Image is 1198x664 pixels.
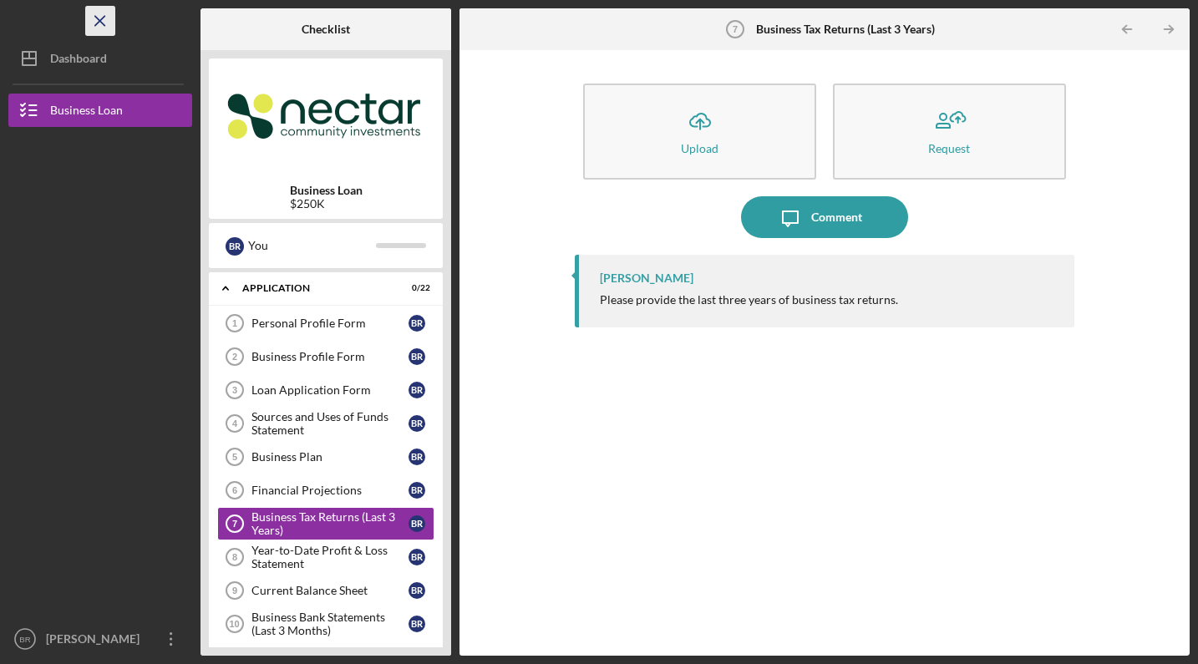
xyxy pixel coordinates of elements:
div: B R [409,415,425,432]
tspan: 5 [232,452,237,462]
b: Checklist [302,23,350,36]
div: Year-to-Date Profit & Loss Statement [251,544,409,570]
button: Request [833,84,1066,180]
a: 3Loan Application FormBR [217,373,434,407]
div: B R [409,482,425,499]
div: B R [409,315,425,332]
tspan: 8 [232,552,237,562]
div: B R [409,549,425,565]
tspan: 7 [232,519,237,529]
div: Please provide the last three years of business tax returns. [600,293,898,307]
text: BR [19,635,30,644]
div: B R [409,449,425,465]
tspan: 2 [232,352,237,362]
div: B R [409,582,425,599]
a: 10Business Bank Statements (Last 3 Months)BR [217,607,434,641]
b: Business Tax Returns (Last 3 Years) [756,23,935,36]
div: Sources and Uses of Funds Statement [251,410,409,437]
tspan: 6 [232,485,237,495]
div: B R [409,515,425,532]
div: Dashboard [50,42,107,79]
div: Loan Application Form [251,383,409,397]
tspan: 4 [232,418,238,428]
button: Dashboard [8,42,192,75]
button: Comment [741,196,908,238]
tspan: 9 [232,585,237,596]
button: Business Loan [8,94,192,127]
div: $250K [290,197,363,210]
tspan: 7 [733,24,738,34]
a: 7Business Tax Returns (Last 3 Years)BR [217,507,434,540]
div: Upload [681,142,718,155]
div: Financial Projections [251,484,409,497]
div: You [248,231,376,260]
button: BR[PERSON_NAME] [8,622,192,656]
tspan: 10 [229,619,239,629]
div: Request [928,142,970,155]
div: 0 / 22 [400,283,430,293]
a: 6Financial ProjectionsBR [217,474,434,507]
div: Current Balance Sheet [251,584,409,597]
a: 9Current Balance SheetBR [217,574,434,607]
b: Business Loan [290,184,363,197]
div: Business Tax Returns (Last 3 Years) [251,510,409,537]
div: Personal Profile Form [251,317,409,330]
a: 1Personal Profile FormBR [217,307,434,340]
a: 4Sources and Uses of Funds StatementBR [217,407,434,440]
div: B R [226,237,244,256]
div: Application [242,283,388,293]
div: Business Plan [251,450,409,464]
div: [PERSON_NAME] [42,622,150,660]
div: Business Profile Form [251,350,409,363]
div: B R [409,348,425,365]
div: Business Loan [50,94,123,131]
button: Upload [583,84,816,180]
a: 8Year-to-Date Profit & Loss StatementBR [217,540,434,574]
div: [PERSON_NAME] [600,271,693,285]
a: 5Business PlanBR [217,440,434,474]
div: Business Bank Statements (Last 3 Months) [251,611,409,637]
a: 2Business Profile FormBR [217,340,434,373]
img: Product logo [209,67,443,167]
div: Comment [811,196,862,238]
div: B R [409,616,425,632]
tspan: 1 [232,318,237,328]
tspan: 3 [232,385,237,395]
div: B R [409,382,425,398]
